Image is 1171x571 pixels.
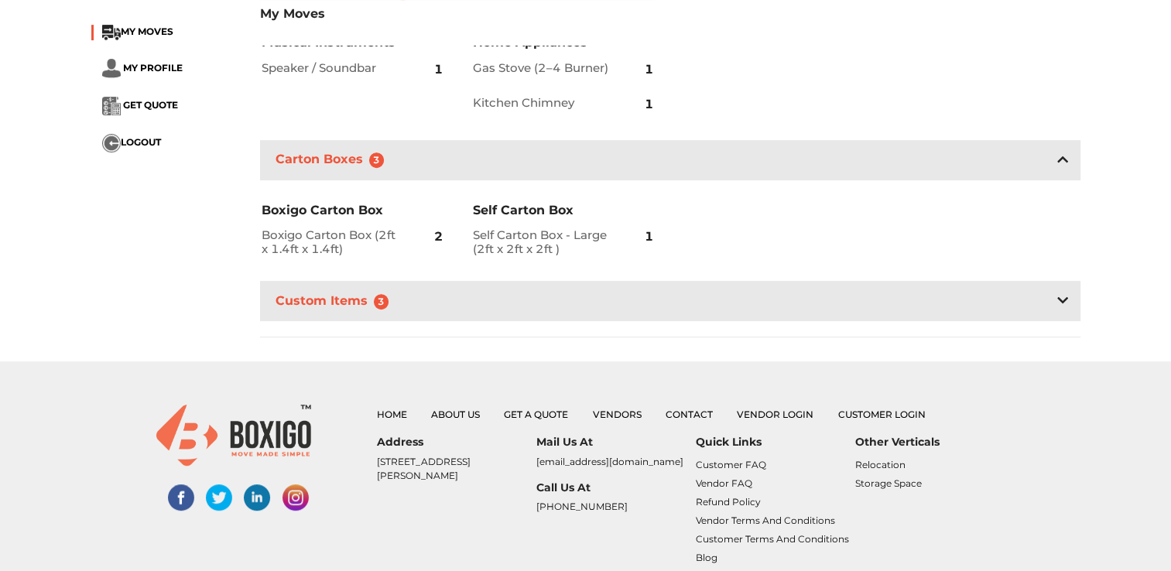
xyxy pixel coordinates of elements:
[260,6,1080,21] h3: My Moves
[156,405,311,466] img: boxigo_logo_small
[666,409,713,420] a: Contact
[838,409,926,420] a: Customer Login
[472,61,610,75] h2: Gas Stove (2–4 Burner)
[472,228,610,256] h2: Self Carton Box - Large (2ft x 2ft x 2ft )
[272,290,399,313] h3: Custom Items
[593,409,642,420] a: Vendors
[262,228,399,256] h2: Boxigo Carton Box (2ft x 1.4ft x 1.4ft)
[696,459,766,470] a: Customer FAQ
[696,436,855,449] h6: Quick Links
[536,481,696,494] h6: Call Us At
[377,409,407,420] a: Home
[102,134,161,152] button: ...LOGOUT
[262,202,446,218] h3: Boxigo Carton Box
[737,409,813,420] a: Vendor Login
[855,459,906,470] a: Relocation
[645,51,653,88] span: 1
[121,136,161,148] span: LOGOUT
[696,552,717,563] a: Blog
[696,515,835,526] a: Vendor Terms and Conditions
[855,436,1015,449] h6: Other Verticals
[272,149,394,171] h3: Carton Boxes
[262,61,399,75] h2: Speaker / Soundbar
[696,496,761,508] a: Refund Policy
[282,484,309,511] img: instagram-social-links
[102,25,121,40] img: ...
[855,477,922,489] a: Storage Space
[374,294,389,309] span: 3
[123,99,178,111] span: GET QUOTE
[377,455,536,483] p: [STREET_ADDRESS][PERSON_NAME]
[377,436,536,449] h6: Address
[645,86,653,123] span: 1
[645,218,653,255] span: 1
[472,202,656,218] h3: Self Carton Box
[369,152,385,168] span: 3
[536,436,696,449] h6: Mail Us At
[536,456,683,467] a: [EMAIL_ADDRESS][DOMAIN_NAME]
[431,409,480,420] a: About Us
[102,97,121,115] img: ...
[102,59,121,78] img: ...
[102,134,121,152] img: ...
[244,484,270,511] img: linked-in-social-links
[696,477,752,489] a: Vendor FAQ
[123,62,183,74] span: MY PROFILE
[472,96,610,110] h2: Kitchen Chimney
[434,51,443,88] span: 1
[696,533,849,545] a: Customer Terms and Conditions
[121,26,173,37] span: MY MOVES
[102,99,178,111] a: ... GET QUOTE
[504,409,568,420] a: Get a Quote
[434,218,443,255] span: 2
[102,26,173,37] a: ...MY MOVES
[536,501,628,512] a: [PHONE_NUMBER]
[102,62,183,74] a: ... MY PROFILE
[168,484,194,511] img: facebook-social-links
[206,484,232,511] img: twitter-social-links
